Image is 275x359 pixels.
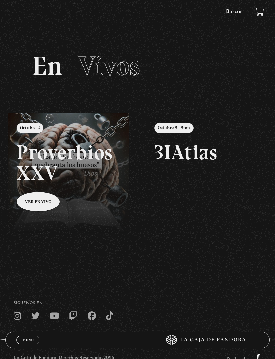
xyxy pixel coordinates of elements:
[22,338,34,342] span: Menu
[20,344,36,348] span: Cerrar
[78,50,140,82] span: Vivos
[255,7,264,16] a: View your shopping cart
[32,53,243,79] h2: En
[226,9,242,14] a: Buscar
[14,301,261,305] h4: SÍguenos en:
